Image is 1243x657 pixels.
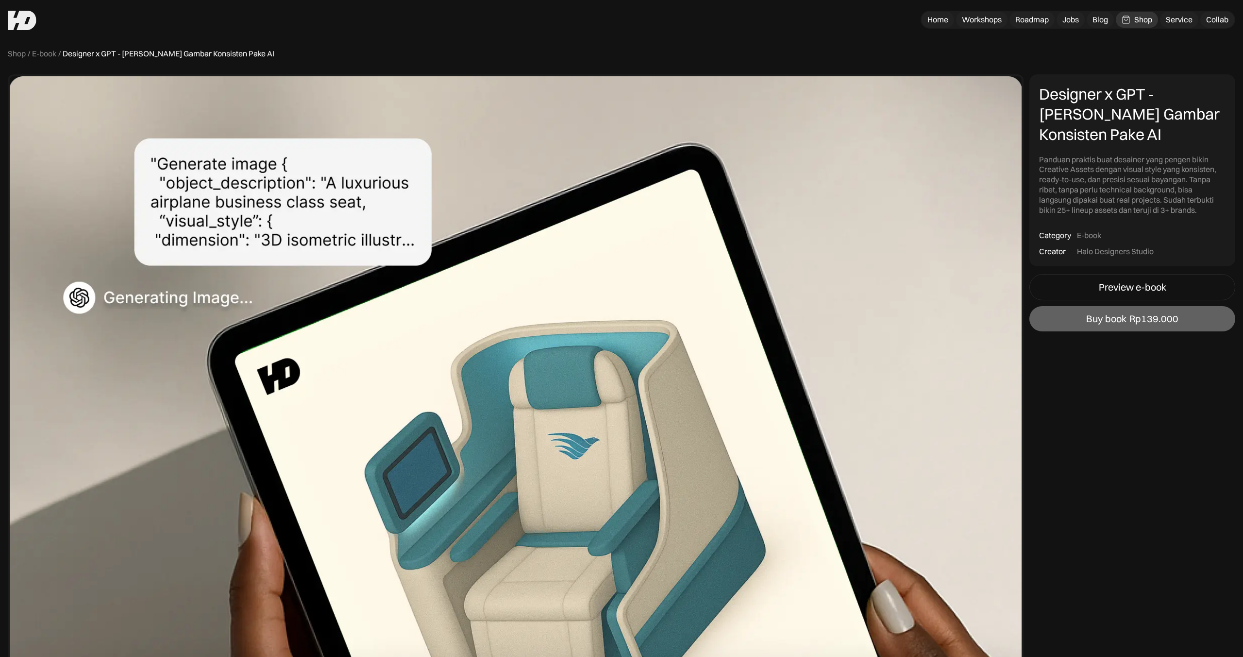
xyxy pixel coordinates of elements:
div: Creator [1039,246,1066,257]
div: Home [927,15,948,25]
div: Panduan praktis buat desainer yang pengen bikin Creative Assets dengan visual style yang konsiste... [1039,155,1226,215]
a: Workshops [956,12,1008,28]
a: Blog [1087,12,1114,28]
div: Preview e-book [1099,281,1166,293]
a: Collab [1200,12,1234,28]
a: Buy bookRp139.000 [1029,306,1235,331]
div: Workshops [962,15,1002,25]
div: Roadmap [1015,15,1049,25]
a: Preview e-book [1029,274,1235,300]
a: Jobs [1057,12,1085,28]
div: Halo Designers Studio [1077,246,1154,257]
a: Home [922,12,954,28]
div: Blog [1092,15,1108,25]
div: Buy book [1086,313,1126,325]
div: Category [1039,230,1071,241]
div: Designer x GPT - [PERSON_NAME] Gambar Konsisten Pake AI [1039,84,1226,145]
a: Shop [1116,12,1158,28]
div: Collab [1206,15,1228,25]
div: E-book [1077,230,1101,241]
div: Designer x GPT - [PERSON_NAME] Gambar Konsisten Pake AI [63,49,274,59]
a: E-book [32,49,56,59]
div: Rp139.000 [1129,313,1178,325]
a: Roadmap [1009,12,1055,28]
div: Shop [1134,15,1152,25]
a: Service [1160,12,1198,28]
a: Shop [8,49,26,59]
div: Service [1166,15,1193,25]
div: / [28,49,30,59]
div: Jobs [1062,15,1079,25]
div: / [58,49,61,59]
